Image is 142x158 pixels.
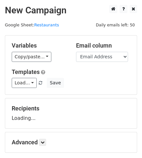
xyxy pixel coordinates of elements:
h5: Recipients [12,105,130,112]
h5: Variables [12,42,66,49]
h5: Advanced [12,139,130,146]
a: Daily emails left: 50 [94,22,137,27]
a: Load... [12,78,37,88]
button: Save [47,78,64,88]
div: Loading... [12,105,130,122]
a: Copy/paste... [12,52,51,62]
a: Templates [12,68,40,75]
a: Restaurants [34,22,59,27]
small: Google Sheet: [5,22,59,27]
span: Daily emails left: 50 [94,22,137,29]
h2: New Campaign [5,5,137,16]
h5: Email column [76,42,131,49]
